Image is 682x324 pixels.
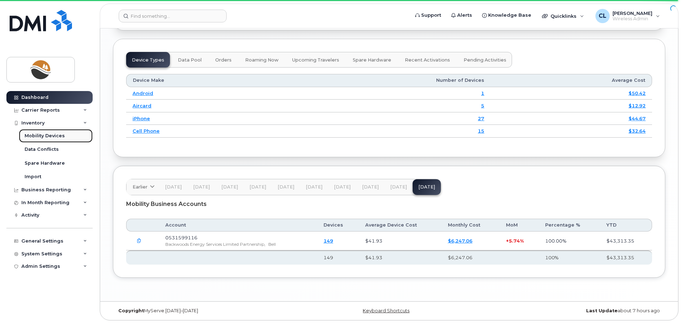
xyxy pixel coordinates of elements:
span: Bell [268,241,276,247]
th: Number of Devices [280,74,491,87]
a: iPhone [133,116,150,121]
th: $6,247.06 [441,250,500,265]
span: 0531599116 [165,235,197,240]
a: $6,247.06 [448,238,472,244]
span: [DATE] [334,184,351,190]
span: [DATE] [249,184,266,190]
span: [PERSON_NAME] [613,10,652,16]
span: 5.74% [509,238,524,244]
th: YTD [600,219,652,232]
th: Average Device Cost [359,219,441,232]
a: 27 [478,116,484,121]
input: Find something... [119,10,227,22]
div: Cory Langs [590,9,665,23]
strong: Copyright [118,308,144,313]
a: 149 [324,238,333,244]
span: Roaming Now [245,57,279,63]
a: $44.67 [629,116,646,121]
span: [DATE] [193,184,210,190]
a: 15 [478,128,484,134]
div: MyServe [DATE]–[DATE] [113,308,297,314]
th: Device Make [126,74,280,87]
span: Data Pool [178,57,202,63]
th: MoM [500,219,539,232]
span: [DATE] [390,184,407,190]
td: 100.00% [539,232,600,250]
a: $12.92 [629,103,646,108]
th: Average Cost [491,74,652,87]
span: Backwoods Energy Services Limited Partnership, [165,241,265,247]
span: [DATE] [362,184,379,190]
a: Aircard [133,103,151,108]
span: + [506,238,509,244]
a: Earlier [126,179,159,195]
div: Mobility Business Accounts [126,195,652,213]
th: $43,313.35 [600,250,652,265]
a: Android [133,90,153,96]
span: [DATE] [221,184,238,190]
span: Recent Activations [405,57,450,63]
span: Support [421,12,441,19]
span: [DATE] [306,184,322,190]
span: Pending Activities [464,57,506,63]
span: [DATE] [278,184,294,190]
a: Support [410,8,446,22]
strong: Last Update [586,308,618,313]
a: Cell Phone [133,128,160,134]
td: $41.93 [359,232,441,250]
span: [DATE] [165,184,182,190]
span: Knowledge Base [488,12,531,19]
a: Knowledge Base [477,8,536,22]
span: CL [599,12,606,20]
span: Quicklinks [551,13,577,19]
span: Spare Hardware [353,57,391,63]
th: Devices [317,219,359,232]
td: $43,313.35 [600,232,652,250]
a: $32.64 [629,128,646,134]
span: Alerts [457,12,472,19]
th: 149 [317,250,359,265]
span: Wireless Admin [613,16,652,22]
div: about 7 hours ago [481,308,665,314]
th: Monthly Cost [441,219,500,232]
a: 5 [481,103,484,108]
a: Alerts [446,8,477,22]
th: Account [159,219,317,232]
span: Orders [215,57,232,63]
a: 1 [481,90,484,96]
th: 100% [539,250,600,265]
a: $50.42 [629,90,646,96]
div: Quicklinks [537,9,589,23]
span: Upcoming Travelers [292,57,339,63]
a: Keyboard Shortcuts [363,308,409,313]
th: $41.93 [359,250,441,265]
th: Percentage % [539,219,600,232]
span: Earlier [133,184,148,190]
